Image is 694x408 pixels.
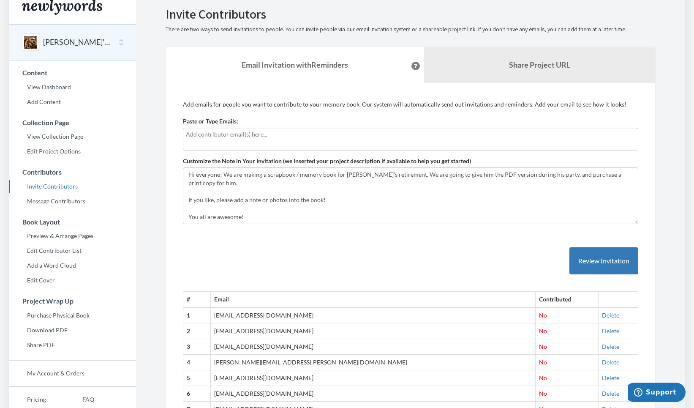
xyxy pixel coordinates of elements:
[211,370,536,386] td: [EMAIL_ADDRESS][DOMAIN_NAME]
[211,339,536,355] td: [EMAIL_ADDRESS][DOMAIN_NAME]
[539,327,547,334] span: No
[602,312,619,319] a: Delete
[602,390,619,397] a: Delete
[9,81,136,93] a: View Dashboard
[9,180,136,193] a: Invite Contributors
[602,327,619,334] a: Delete
[9,230,136,242] a: Preview & Arrange Pages
[10,168,136,176] h3: Contributors
[10,218,136,226] h3: Book Layout
[211,292,536,307] th: Email
[183,100,638,109] p: Add emails for people you want to contribute to your memory book. Our system will automatically s...
[183,355,211,370] th: 4
[10,297,136,305] h3: Project Wrap Up
[509,60,570,69] b: Share Project URL
[9,393,65,406] a: Pricing
[242,60,348,69] strong: Email Invitation with Reminders
[9,145,136,158] a: Edit Project Options
[186,130,633,139] input: Add contributor email(s) here...
[539,374,547,381] span: No
[602,359,619,366] a: Delete
[211,386,536,402] td: [EMAIL_ADDRESS][DOMAIN_NAME]
[9,339,136,351] a: Share PDF
[569,247,638,275] button: Review Invitation
[628,383,686,404] iframe: Opens a widget where you can chat to one of our agents
[9,130,136,143] a: View Collection Page
[183,339,211,355] th: 3
[65,393,94,406] a: FAQ
[211,355,536,370] td: [PERSON_NAME][EMAIL_ADDRESS][PERSON_NAME][DOMAIN_NAME]
[183,292,211,307] th: #
[183,370,211,386] th: 5
[166,25,656,34] p: There are two ways to send invitations to people. You can invite people via our email invitation ...
[602,374,619,381] a: Delete
[10,119,136,126] h3: Collection Page
[211,323,536,339] td: [EMAIL_ADDRESS][DOMAIN_NAME]
[43,37,112,48] button: [PERSON_NAME]'s Retirement!
[166,7,656,21] h2: Invite Contributors
[602,343,619,350] a: Delete
[9,274,136,287] a: Edit Cover
[9,195,136,208] a: Message Contributors
[9,324,136,337] a: Download PDF
[9,96,136,108] a: Add Content
[539,343,547,350] span: No
[183,386,211,402] th: 6
[183,167,638,224] textarea: Hi everyone! We are making a scrapbook / memory book for [PERSON_NAME]'s retirement. We are going...
[9,244,136,257] a: Edit Contributor List
[9,367,136,380] a: My Account & Orders
[9,259,136,272] a: Add a Word Cloud
[183,323,211,339] th: 2
[539,312,547,319] span: No
[539,390,547,397] span: No
[536,292,599,307] th: Contributed
[539,359,547,366] span: No
[10,69,136,77] h3: Content
[183,117,238,126] label: Paste or Type Emails:
[9,309,136,322] a: Purchase Physical Book
[183,157,471,165] label: Customize the Note in Your Invitation (we inserted your project description if available to help ...
[211,307,536,323] td: [EMAIL_ADDRESS][DOMAIN_NAME]
[183,307,211,323] th: 1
